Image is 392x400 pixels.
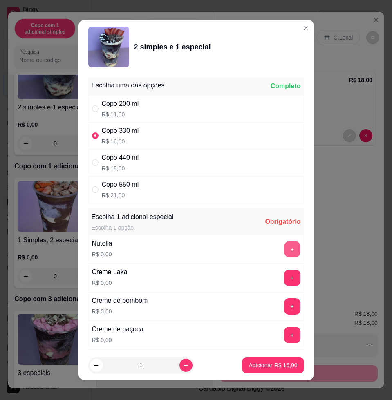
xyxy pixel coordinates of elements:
button: add [284,241,300,257]
div: Escolha 1 adicional especial [92,212,174,222]
div: Copo 200 ml [102,99,139,109]
div: Escolha uma das opções [92,80,165,90]
p: R$ 11,00 [102,110,139,118]
div: Escolha 1 opção. [92,223,174,232]
button: add [284,298,300,315]
button: increase-product-quantity [179,359,193,372]
div: Copo 550 ml [102,180,139,190]
div: Copo 330 ml [102,126,139,136]
div: 2 simples e 1 especial [134,41,211,53]
p: R$ 18,00 [102,164,139,172]
p: R$ 0,00 [92,307,148,315]
button: Adicionar R$ 16,00 [242,357,304,373]
button: add [284,270,300,286]
div: Obrigatório [265,217,300,227]
p: Adicionar R$ 16,00 [249,361,297,369]
p: R$ 0,00 [92,336,143,344]
button: decrease-product-quantity [90,359,103,372]
img: product-image [88,27,129,67]
p: R$ 16,00 [102,137,139,145]
div: Creme de paçoca [92,324,143,334]
div: Completo [271,81,301,91]
div: Creme de bombom [92,296,148,306]
p: R$ 0,00 [92,279,128,287]
button: Close [299,22,312,35]
p: R$ 0,00 [92,250,112,258]
button: add [284,327,300,343]
p: R$ 21,00 [102,191,139,199]
div: Copo 440 ml [102,153,139,163]
div: Creme Laka [92,267,128,277]
div: Nutella [92,239,112,248]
